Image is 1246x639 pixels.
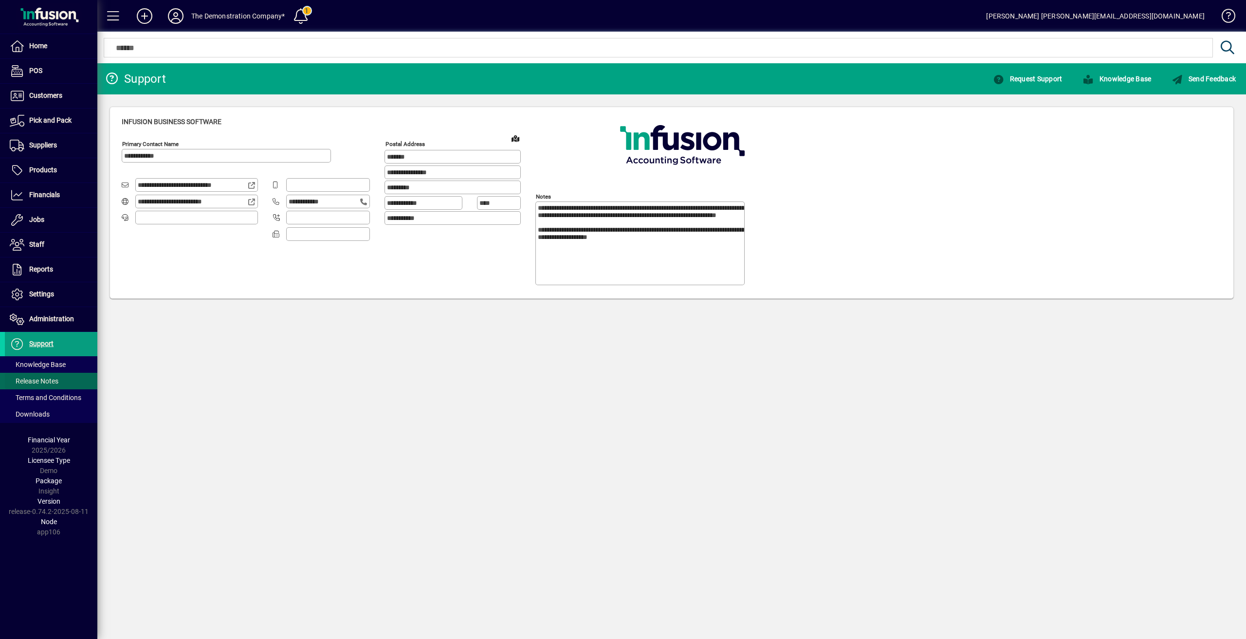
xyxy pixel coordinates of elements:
[29,191,60,199] span: Financials
[129,7,160,25] button: Add
[5,356,97,373] a: Knowledge Base
[37,497,60,505] span: Version
[5,183,97,207] a: Financials
[10,361,66,368] span: Knowledge Base
[29,42,47,50] span: Home
[28,456,70,464] span: Licensee Type
[105,71,166,87] div: Support
[29,166,57,174] span: Products
[1172,75,1236,83] span: Send Feedback
[10,394,81,402] span: Terms and Conditions
[29,240,44,248] span: Staff
[10,410,50,418] span: Downloads
[5,233,97,257] a: Staff
[1169,70,1238,88] button: Send Feedback
[5,257,97,282] a: Reports
[5,109,97,133] a: Pick and Pack
[1072,70,1161,88] a: Knowledge Base
[36,477,62,485] span: Package
[993,75,1062,83] span: Request Support
[986,8,1205,24] div: [PERSON_NAME] [PERSON_NAME][EMAIL_ADDRESS][DOMAIN_NAME]
[5,282,97,307] a: Settings
[5,133,97,158] a: Suppliers
[29,141,57,149] span: Suppliers
[536,193,551,200] mat-label: Notes
[1214,2,1234,34] a: Knowledge Base
[5,406,97,422] a: Downloads
[5,307,97,331] a: Administration
[122,141,179,147] mat-label: Primary Contact Name
[29,290,54,298] span: Settings
[5,389,97,406] a: Terms and Conditions
[29,315,74,323] span: Administration
[10,377,58,385] span: Release Notes
[990,70,1064,88] button: Request Support
[29,67,42,74] span: POS
[5,84,97,108] a: Customers
[5,34,97,58] a: Home
[41,518,57,526] span: Node
[5,158,97,183] a: Products
[5,373,97,389] a: Release Notes
[29,340,54,347] span: Support
[508,130,523,146] a: View on map
[28,436,70,444] span: Financial Year
[1082,75,1151,83] span: Knowledge Base
[29,216,44,223] span: Jobs
[5,208,97,232] a: Jobs
[29,116,72,124] span: Pick and Pack
[1080,70,1154,88] button: Knowledge Base
[191,8,285,24] div: The Demonstration Company*
[160,7,191,25] button: Profile
[29,265,53,273] span: Reports
[29,91,62,99] span: Customers
[5,59,97,83] a: POS
[122,118,221,126] span: Infusion Business Software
